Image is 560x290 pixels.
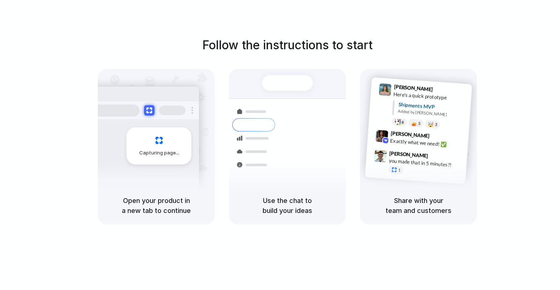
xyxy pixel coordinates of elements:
[389,157,463,170] div: you made that in 5 minutes?!
[418,121,421,126] span: 5
[435,123,437,127] span: 3
[390,129,430,140] span: [PERSON_NAME]
[393,90,467,103] div: Here's a quick prototype
[401,120,404,124] span: 8
[369,196,468,216] h5: Share with your team and customers
[107,196,206,216] h5: Open your product in a new tab to continue
[139,149,180,157] span: Capturing page
[398,108,466,119] div: Added by [PERSON_NAME]
[394,83,433,93] span: [PERSON_NAME]
[428,122,434,127] div: 🤯
[390,137,464,150] div: Exactly what we need! ✅
[389,149,429,160] span: [PERSON_NAME]
[398,101,467,113] div: Shipments MVP
[398,168,401,172] span: 1
[430,153,446,162] span: 9:47 AM
[202,36,373,54] h1: Follow the instructions to start
[435,86,450,95] span: 9:41 AM
[432,133,447,142] span: 9:42 AM
[238,196,337,216] h5: Use the chat to build your ideas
